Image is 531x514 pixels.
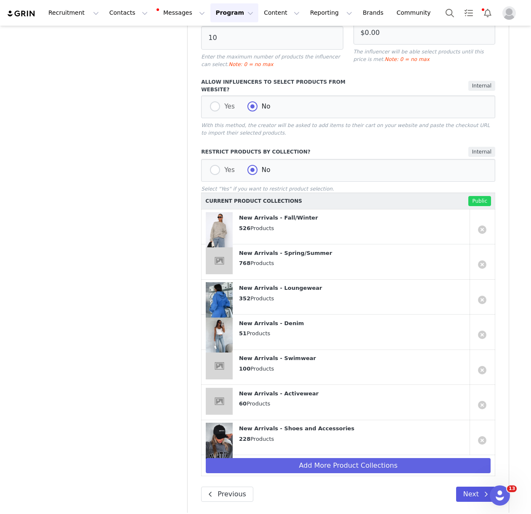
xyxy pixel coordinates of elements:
div: Products [239,247,465,268]
button: Previous [201,487,253,502]
strong: 768 [239,260,250,266]
strong: 51 [239,330,247,336]
strong: 352 [239,295,250,302]
p: The influencer will be able select products until this price is met. [353,48,495,63]
button: Search [441,3,459,22]
div: Products [239,388,465,408]
label: Allow Influencers to Select Products from Website? [201,78,356,93]
button: Content [259,3,305,22]
p: Enter the maximum number of products the influencer can select. [201,53,343,68]
label: Restrict Products by Collection? [201,148,356,156]
p: Select "Yes" if you want to restrict product selection. [201,185,495,193]
p: New Arrivals - Spring/Summer [239,247,465,257]
img: d1f92b7c-58d8-43a9-af55-8f3ca79bfb89.png [206,212,233,254]
p: New Arrivals - Denim [239,318,465,328]
p: New Arrivals - Fall/Winter [239,212,465,222]
span: No [258,103,271,110]
div: Products [239,318,465,338]
button: Contacts [104,3,153,22]
a: Tasks [459,3,478,22]
button: Messages [153,3,210,22]
span: Public [468,196,491,206]
img: c11807dd-bc0d-443f-858e-9e97bcc9ce76.png [206,423,233,464]
div: Products [239,282,465,302]
button: Next [456,487,495,502]
button: Reporting [305,3,357,22]
img: placeholder-square.jpeg [206,247,233,274]
span: No [258,166,271,174]
strong: 526 [239,225,250,231]
a: Brands [358,3,391,22]
span: Internal [468,81,495,91]
span: Internal [468,147,495,157]
div: Current Product Collections [205,196,302,207]
img: placeholder-square.jpeg [206,388,233,415]
div: Products [239,423,465,443]
strong: 228 [239,436,250,442]
img: ae8bf9d6-ad9e-43f5-aa96-7ff1b7f76b82.png [206,282,233,324]
span: Note: 0 = no max [385,56,430,62]
img: 339649e2-ca8d-4e0a-813f-679d30a69344.png [206,318,233,359]
div: Products [239,352,465,373]
img: grin logo [7,10,36,18]
p: With this method, the creator will be asked to add items to their cart on your website and paste ... [201,122,495,137]
button: Program [210,3,258,22]
iframe: Intercom live chat [490,485,510,506]
p: New Arrivals - Loungewear [239,282,465,292]
strong: 100 [239,366,250,372]
img: placeholder-square.jpeg [206,352,233,379]
p: New Arrivals - Activewear [239,388,465,398]
span: Yes [220,166,235,174]
button: Profile [497,6,524,20]
input: United States [201,26,343,50]
img: placeholder-profile.jpg [502,6,516,20]
div: Products [239,212,465,232]
p: New Arrivals - Shoes and Accessories [239,423,465,433]
button: Add More Product Collections [206,458,491,473]
span: 13 [507,485,517,492]
span: Note: 0 = no max [228,61,273,67]
strong: 60 [239,400,247,407]
button: Recruitment [43,3,104,22]
button: Notifications [478,3,497,22]
a: Community [392,3,440,22]
p: New Arrivals - Swimwear [239,352,465,363]
span: Yes [220,103,235,110]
